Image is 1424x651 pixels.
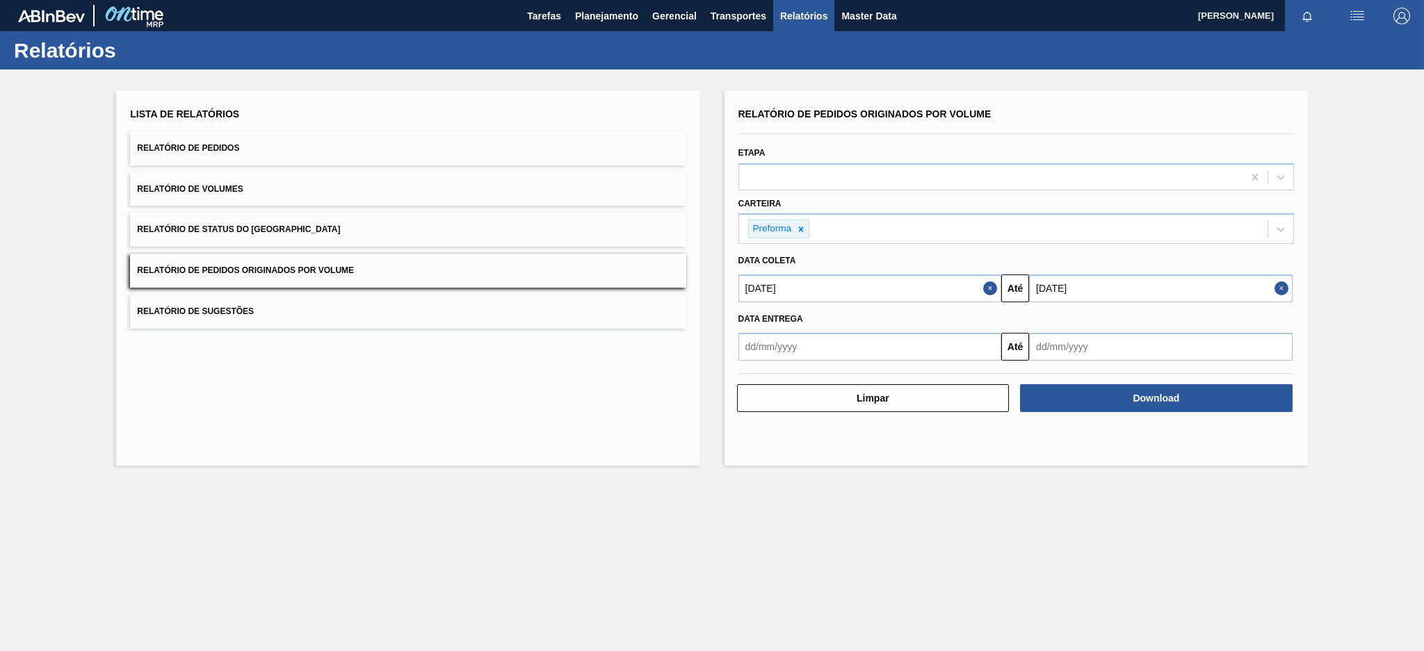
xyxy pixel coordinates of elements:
span: Lista de Relatórios [130,108,239,120]
button: Relatório de Sugestões [130,295,686,329]
span: Data coleta [738,256,796,265]
button: Relatório de Status do [GEOGRAPHIC_DATA] [130,213,686,247]
span: Transportes [711,8,766,24]
button: Limpar [737,384,1010,412]
span: Relatório de Sugestões [137,306,254,316]
div: Preforma [749,220,794,238]
span: Relatório de Status do [GEOGRAPHIC_DATA] [137,224,340,234]
button: Até [1001,274,1029,302]
h1: Relatórios [14,42,261,58]
span: Relatório de Volumes [137,184,243,194]
span: Relatório de Pedidos [137,143,239,153]
input: dd/mm/yyyy [1029,274,1293,302]
span: Master Data [841,8,896,24]
img: TNhmsLtSVTkK8tSr43FrP2fwEKptu5GPRR3wAAAABJRU5ErkJggg== [18,10,85,22]
button: Relatório de Volumes [130,172,686,206]
span: Gerencial [652,8,697,24]
input: dd/mm/yyyy [738,274,1002,302]
span: Data entrega [738,314,803,324]
label: Carteira [738,199,782,208]
label: Etapa [738,148,766,158]
button: Close [1275,274,1293,302]
img: userActions [1349,8,1366,24]
button: Relatório de Pedidos Originados por Volume [130,254,686,288]
button: Notificações [1285,6,1329,26]
span: Planejamento [575,8,638,24]
input: dd/mm/yyyy [1029,333,1293,361]
span: Relatório de Pedidos Originados por Volume [137,265,354,275]
span: Tarefas [527,8,561,24]
button: Download [1020,384,1293,412]
span: Relatórios [780,8,827,24]
span: Relatório de Pedidos Originados por Volume [738,108,992,120]
button: Relatório de Pedidos [130,131,686,165]
button: Close [983,274,1001,302]
img: Logout [1393,8,1410,24]
button: Até [1001,333,1029,361]
input: dd/mm/yyyy [738,333,1002,361]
